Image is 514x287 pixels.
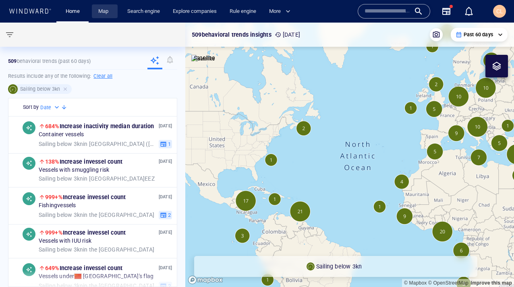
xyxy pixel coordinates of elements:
span: CL [496,8,503,15]
p: Sailing below 3kn [316,262,362,271]
p: [DATE] [159,123,172,130]
p: [DATE] [275,30,300,40]
p: Satellite [194,53,215,63]
p: [DATE] [159,158,172,166]
a: Mapbox [404,280,427,286]
div: Date [40,104,61,112]
span: Container vessels [39,131,84,139]
a: Rule engine [226,4,259,19]
p: [DATE] [159,193,172,201]
button: 1 [159,140,172,149]
p: [DATE] [159,229,172,237]
span: 1 [167,141,171,148]
div: Past 60 days [456,31,503,38]
button: CL [491,3,508,19]
span: 649% [45,265,60,271]
p: Past 60 days [464,31,493,38]
button: 2 [159,211,172,220]
a: Search engine [124,4,163,19]
a: Explore companies [170,4,220,19]
span: Increase in vessel count [45,194,126,200]
h6: Results include any of the following: [8,70,177,83]
canvas: Map [185,23,514,287]
span: 684% [45,123,60,129]
span: Vessels with smuggling risk [39,167,109,174]
img: satellite [191,55,215,63]
span: Increase in vessel count [45,158,122,165]
span: in [GEOGRAPHIC_DATA] ([GEOGRAPHIC_DATA]) EEZ [39,141,155,148]
span: in the [GEOGRAPHIC_DATA] [39,246,154,254]
span: Sailing below 3kn [39,246,83,253]
h6: Clear all [93,72,112,80]
span: Sailing below 3kn [39,212,83,218]
a: Map feedback [470,280,512,286]
span: 999+% [45,194,63,200]
div: Sailing below 3kn [8,84,72,94]
span: 2 [167,212,171,219]
a: OpenStreetMap [428,280,468,286]
button: More [266,4,297,19]
p: behavioral trends (Past 60 days) [8,58,91,65]
button: Map [92,4,118,19]
div: Notification center [464,6,474,16]
p: 509 behavioral trends insights [192,30,272,40]
span: More [269,7,290,16]
span: in [GEOGRAPHIC_DATA] EEZ [39,175,155,183]
iframe: Chat [480,251,508,281]
h6: Date [40,104,51,112]
p: [DATE] [159,264,172,272]
span: Increase in activity median duration [45,123,154,129]
span: 138% [45,158,60,165]
span: in the [GEOGRAPHIC_DATA] [39,212,154,219]
span: Increase in vessel count [45,265,122,271]
h6: Sailing below 3kn [20,85,60,93]
span: Vessels with IUU risk [39,238,91,245]
button: Home [60,4,85,19]
a: Map [95,4,114,19]
h6: Sort by [23,103,39,111]
a: Home [62,4,83,19]
strong: 509 [8,58,17,64]
span: Sailing below 3kn [39,175,83,182]
span: Increase in vessel count [45,229,126,236]
a: Mapbox logo [188,275,223,285]
span: Fishing vessels [39,202,76,210]
span: 999+% [45,229,63,236]
span: Sailing below 3kn [39,141,83,147]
